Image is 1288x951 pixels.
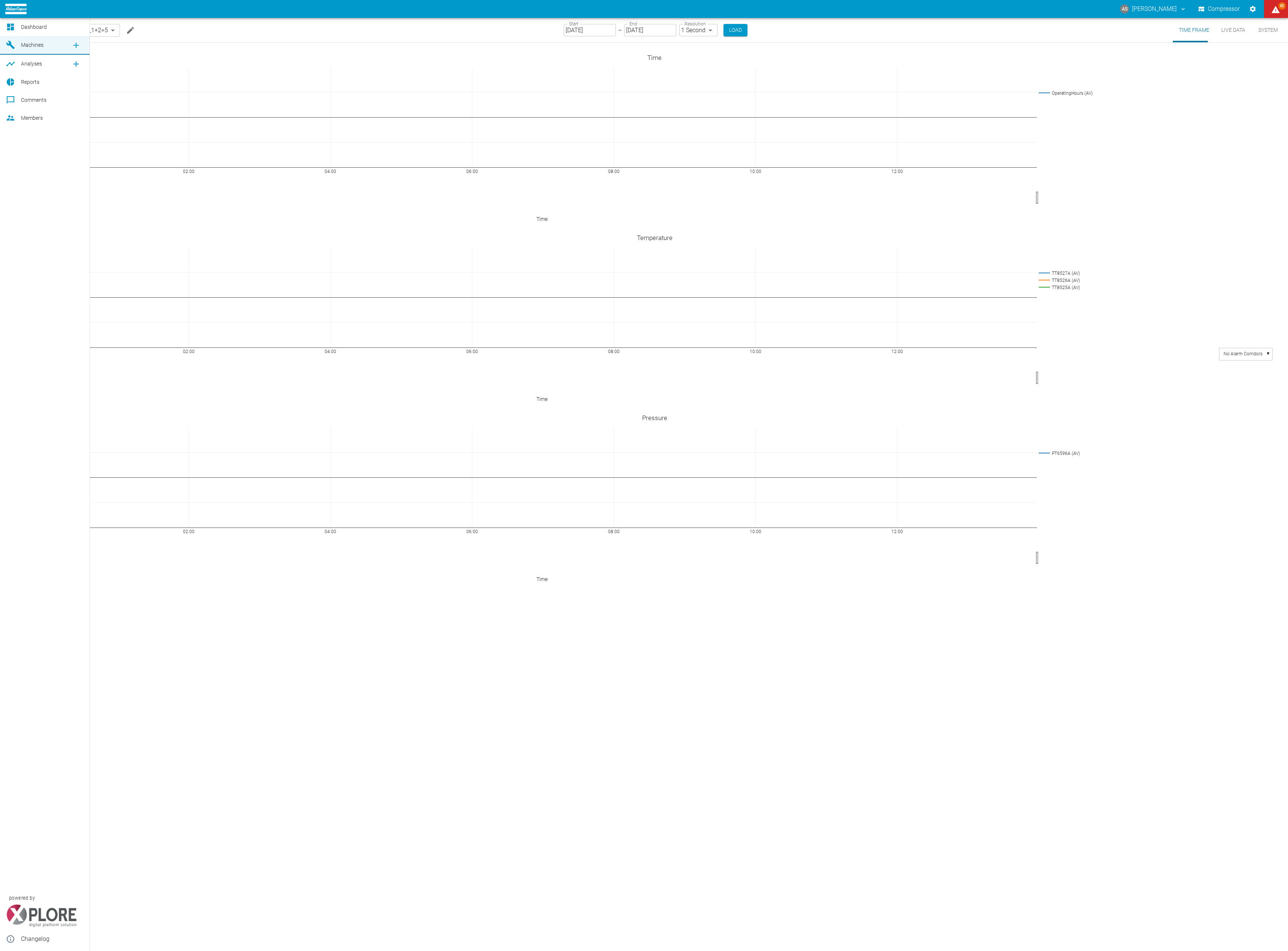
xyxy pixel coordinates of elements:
[679,24,717,36] div: 1 Second
[618,26,622,34] p: –
[684,21,705,27] label: Resolution
[564,24,616,36] input: MM/DD/YYYY
[123,23,138,38] button: Edit machine
[5,4,27,14] img: logo
[69,57,84,72] a: new /analyses/list/0
[1246,2,1260,16] button: Settings
[9,894,35,902] span: powered by
[1215,18,1251,42] button: Live Data
[21,79,39,85] span: Reports
[21,24,47,30] span: Dashboard
[569,21,578,27] label: Start
[1120,4,1129,13] div: AS
[21,42,43,48] span: Machines
[1119,2,1188,16] button: andreas.schmitt@atlascopco.com
[1197,2,1242,16] button: Compressor
[21,935,84,944] span: Changelog
[1173,18,1215,42] button: Time Frame
[1278,2,1286,10] span: 60
[1224,351,1263,356] text: No Alarm Corridors
[21,61,42,67] span: Analyses
[723,24,747,36] button: Load
[624,24,676,36] input: MM/DD/YYYY
[6,905,77,927] img: Xplore Logo
[629,21,637,27] label: End
[21,97,46,103] span: Comments
[69,38,84,53] a: new /machines
[1251,18,1285,42] button: System
[21,115,43,121] span: Members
